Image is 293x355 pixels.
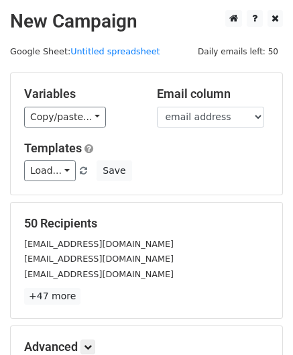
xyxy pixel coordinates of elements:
h5: 50 Recipients [24,216,269,231]
h2: New Campaign [10,10,283,33]
small: Google Sheet: [10,46,160,56]
a: Copy/paste... [24,107,106,128]
button: Save [97,160,131,181]
a: Daily emails left: 50 [193,46,283,56]
iframe: Chat Widget [226,291,293,355]
span: Daily emails left: 50 [193,44,283,59]
small: [EMAIL_ADDRESS][DOMAIN_NAME] [24,269,174,279]
a: +47 more [24,288,80,305]
h5: Email column [157,87,270,101]
a: Untitled spreadsheet [70,46,160,56]
a: Templates [24,141,82,155]
a: Load... [24,160,76,181]
small: [EMAIL_ADDRESS][DOMAIN_NAME] [24,239,174,249]
h5: Variables [24,87,137,101]
small: [EMAIL_ADDRESS][DOMAIN_NAME] [24,254,174,264]
h5: Advanced [24,340,269,354]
